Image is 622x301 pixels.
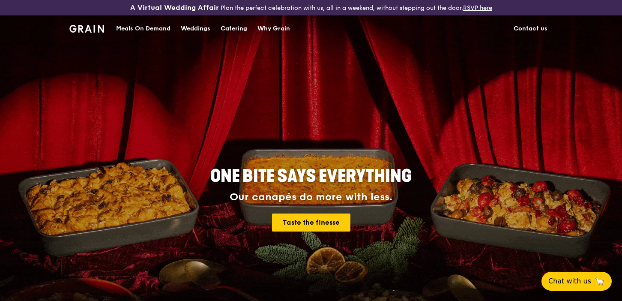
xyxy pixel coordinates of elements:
div: Catering [221,16,247,42]
a: Why Grain [252,16,295,42]
div: Weddings [181,16,210,42]
img: Grain [69,25,104,33]
button: Chat with us🦙 [541,272,612,291]
div: Plan the perfect celebration with us, all in a weekend, without stepping out the door. [104,3,518,12]
span: ONE BITE SAYS EVERYTHING [210,166,412,187]
a: RSVP here [463,4,492,12]
span: Chat with us [548,276,591,286]
a: Catering [215,16,252,42]
h3: A Virtual Wedding Affair [130,3,219,12]
a: GrainGrain [69,15,104,41]
div: Our canapés do more with less. [157,191,465,203]
a: Contact us [508,16,553,42]
span: 🦙 [595,276,605,286]
a: Taste the finesse [272,214,350,232]
div: Why Grain [257,16,290,42]
div: Meals On Demand [116,16,170,42]
a: Weddings [176,16,215,42]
